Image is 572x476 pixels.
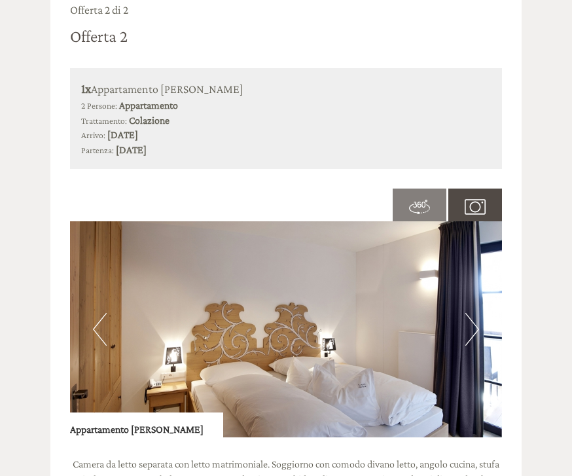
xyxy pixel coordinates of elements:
[20,64,174,73] small: 23:07
[119,100,178,111] b: Appartamento
[81,79,491,98] div: Appartamento [PERSON_NAME]
[81,116,127,126] small: Trattamento:
[93,313,107,346] button: Previous
[129,115,170,126] b: Colazione
[116,144,147,155] b: [DATE]
[465,196,486,217] img: camera.svg
[181,10,251,32] div: mercoledì
[70,221,502,437] img: image
[70,3,128,16] span: Offerta 2 di 2
[70,412,223,437] div: Appartamento [PERSON_NAME]
[81,101,117,111] small: 2 Persone:
[20,38,174,48] div: Zin Senfter Residence
[10,35,181,75] div: Buon giorno, come possiamo aiutarla?
[81,145,114,155] small: Partenza:
[359,339,433,368] button: Invia
[465,313,479,346] button: Next
[70,24,128,48] div: Offerta 2
[81,130,105,140] small: Arrivo:
[409,196,430,217] img: 360-grad.svg
[107,129,138,140] b: [DATE]
[81,81,91,96] b: 1x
